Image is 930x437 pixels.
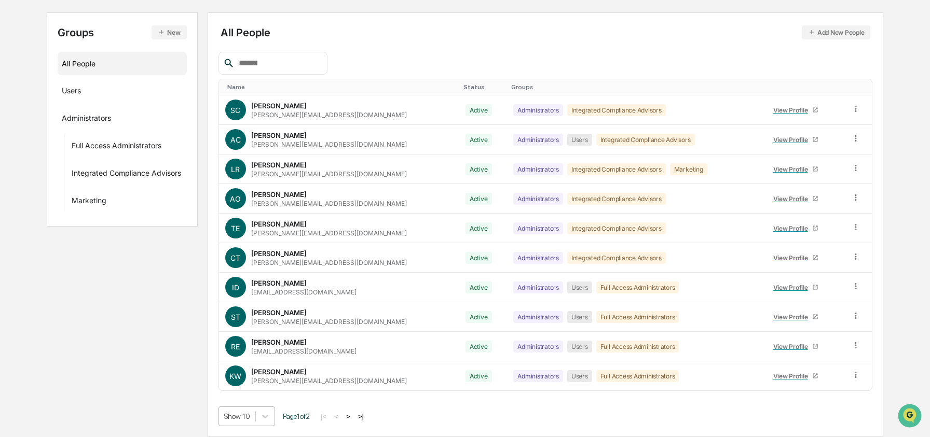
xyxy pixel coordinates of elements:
[513,193,563,205] div: Administrators
[513,281,563,293] div: Administrators
[773,195,812,203] div: View Profile
[773,106,812,114] div: View Profile
[231,165,240,174] span: LR
[230,106,240,115] span: SC
[176,82,189,95] button: Start new chat
[231,313,240,321] span: ST
[251,318,407,326] div: [PERSON_NAME][EMAIL_ADDRESS][DOMAIN_NAME]
[466,252,492,264] div: Active
[72,141,161,153] div: Full Access Administrators
[251,377,407,385] div: [PERSON_NAME][EMAIL_ADDRESS][DOMAIN_NAME]
[251,308,307,317] div: [PERSON_NAME]
[62,114,111,126] div: Administrators
[230,135,241,144] span: AC
[72,196,106,208] div: Marketing
[513,222,563,234] div: Administrators
[596,370,679,382] div: Full Access Administrators
[802,25,871,39] button: Add New People
[251,111,407,119] div: [PERSON_NAME][EMAIL_ADDRESS][DOMAIN_NAME]
[466,281,492,293] div: Active
[251,140,407,148] div: [PERSON_NAME][EMAIL_ADDRESS][DOMAIN_NAME]
[567,193,666,205] div: Integrated Compliance Advisors
[35,90,131,98] div: We're available if you need us!
[75,132,84,140] div: 🗄️
[567,222,666,234] div: Integrated Compliance Advisors
[513,370,563,382] div: Administrators
[62,55,183,72] div: All People
[251,220,307,228] div: [PERSON_NAME]
[670,163,707,175] div: Marketing
[773,165,812,173] div: View Profile
[251,102,307,110] div: [PERSON_NAME]
[86,131,129,141] span: Attestations
[230,253,240,262] span: CT
[10,132,19,140] div: 🖐️
[466,311,492,323] div: Active
[513,311,563,323] div: Administrators
[103,176,126,184] span: Pylon
[35,79,170,90] div: Start new chat
[513,163,563,175] div: Administrators
[10,151,19,160] div: 🔎
[71,126,133,145] a: 🗄️Attestations
[773,313,812,321] div: View Profile
[466,104,492,116] div: Active
[10,22,189,38] p: How can we help?
[596,134,695,146] div: Integrated Compliance Advisors
[343,412,353,421] button: >
[513,341,563,353] div: Administrators
[318,412,330,421] button: |<
[769,132,823,148] a: View Profile
[567,311,592,323] div: Users
[251,338,307,346] div: [PERSON_NAME]
[769,220,823,236] a: View Profile
[231,342,240,351] span: RE
[773,372,812,380] div: View Profile
[773,136,812,144] div: View Profile
[227,83,455,91] div: Toggle SortBy
[73,175,126,184] a: Powered byPylon
[567,341,592,353] div: Users
[769,102,823,118] a: View Profile
[10,79,29,98] img: 1746055101610-c473b297-6a78-478c-a979-82029cc54cd1
[596,281,679,293] div: Full Access Administrators
[897,403,925,431] iframe: Open customer support
[230,194,241,203] span: AO
[567,370,592,382] div: Users
[466,222,492,234] div: Active
[152,25,186,39] button: New
[251,170,407,178] div: [PERSON_NAME][EMAIL_ADDRESS][DOMAIN_NAME]
[769,368,823,384] a: View Profile
[331,412,341,421] button: <
[767,83,840,91] div: Toggle SortBy
[513,104,563,116] div: Administrators
[463,83,503,91] div: Toggle SortBy
[567,281,592,293] div: Users
[769,339,823,355] a: View Profile
[283,412,310,420] span: Page 1 of 2
[773,224,812,232] div: View Profile
[251,161,307,169] div: [PERSON_NAME]
[596,311,679,323] div: Full Access Administrators
[251,229,407,237] div: [PERSON_NAME][EMAIL_ADDRESS][DOMAIN_NAME]
[567,163,666,175] div: Integrated Compliance Advisors
[773,343,812,350] div: View Profile
[232,283,239,292] span: ID
[466,370,492,382] div: Active
[251,249,307,258] div: [PERSON_NAME]
[251,259,407,266] div: [PERSON_NAME][EMAIL_ADDRESS][DOMAIN_NAME]
[21,131,67,141] span: Preclearance
[769,309,823,325] a: View Profile
[58,25,187,39] div: Groups
[853,83,868,91] div: Toggle SortBy
[251,131,307,139] div: [PERSON_NAME]
[769,279,823,295] a: View Profile
[355,412,367,421] button: >|
[251,190,307,199] div: [PERSON_NAME]
[221,25,871,39] div: All People
[229,372,241,380] span: KW
[251,200,407,207] div: [PERSON_NAME][EMAIL_ADDRESS][DOMAIN_NAME]
[251,279,307,287] div: [PERSON_NAME]
[513,252,563,264] div: Administrators
[567,104,666,116] div: Integrated Compliance Advisors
